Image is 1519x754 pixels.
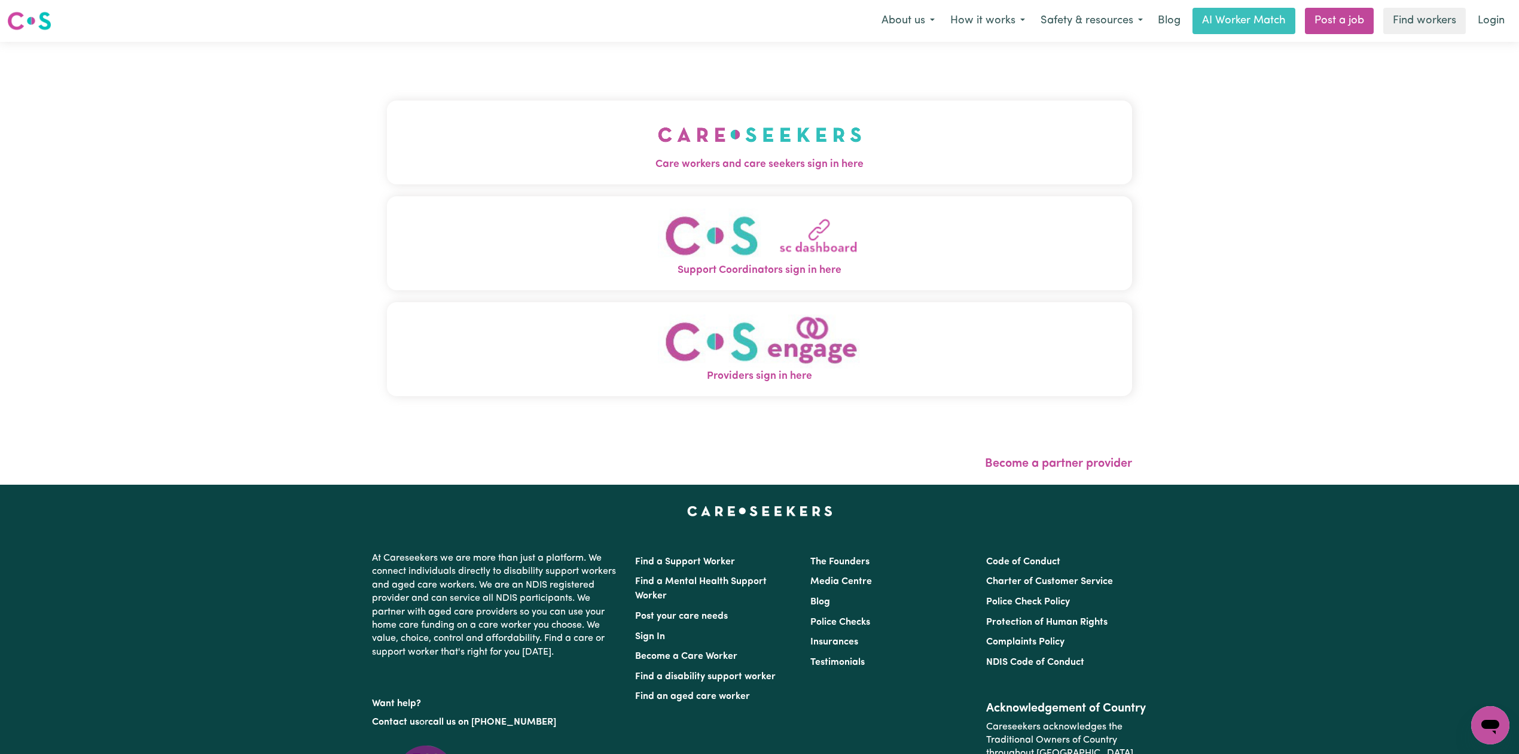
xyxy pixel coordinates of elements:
p: At Careseekers we are more than just a platform. We connect individuals directly to disability su... [372,547,621,664]
p: Want help? [372,692,621,710]
a: Media Centre [810,577,872,586]
button: About us [874,8,942,34]
a: Contact us [372,717,419,727]
a: Police Check Policy [986,597,1070,607]
a: Protection of Human Rights [986,618,1108,627]
button: Support Coordinators sign in here [387,196,1132,290]
a: Find a disability support worker [635,672,776,682]
a: Complaints Policy [986,637,1064,647]
a: Blog [810,597,830,607]
button: Care workers and care seekers sign in here [387,101,1132,184]
a: The Founders [810,557,870,567]
a: Find an aged care worker [635,692,750,701]
span: Care workers and care seekers sign in here [387,157,1132,172]
a: Find a Mental Health Support Worker [635,577,767,601]
span: Providers sign in here [387,369,1132,384]
button: Providers sign in here [387,302,1132,396]
button: Safety & resources [1033,8,1151,34]
span: Support Coordinators sign in here [387,263,1132,278]
a: NDIS Code of Conduct [986,658,1084,667]
p: or [372,711,621,734]
a: Blog [1151,8,1188,34]
iframe: Button to launch messaging window [1471,706,1509,744]
img: Careseekers logo [7,10,51,32]
a: Become a Care Worker [635,652,737,661]
a: Become a partner provider [985,458,1132,470]
button: How it works [942,8,1033,34]
a: Charter of Customer Service [986,577,1113,586]
h2: Acknowledgement of Country [986,701,1147,716]
a: Insurances [810,637,858,647]
a: Careseekers logo [7,7,51,35]
a: Find workers [1383,8,1466,34]
a: Police Checks [810,618,870,627]
a: Post your care needs [635,612,728,621]
a: Sign In [635,632,665,641]
a: AI Worker Match [1192,8,1295,34]
a: Careseekers home page [687,506,832,516]
a: Code of Conduct [986,557,1060,567]
a: Find a Support Worker [635,557,735,567]
a: call us on [PHONE_NUMBER] [428,717,556,727]
a: Post a job [1305,8,1374,34]
a: Login [1471,8,1512,34]
a: Testimonials [810,658,865,667]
